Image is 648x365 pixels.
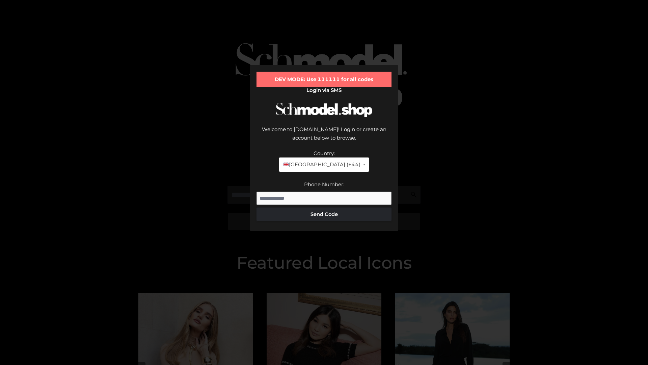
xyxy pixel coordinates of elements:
span: [GEOGRAPHIC_DATA] (+44) [283,160,360,169]
img: Schmodel Logo [273,97,375,123]
label: Phone Number: [304,181,344,188]
img: 🇬🇧 [283,162,289,167]
div: Welcome to [DOMAIN_NAME]! Login or create an account below to browse. [256,125,391,149]
div: DEV MODE: Use 111111 for all codes [256,72,391,87]
label: Country: [314,150,335,156]
h2: Login via SMS [256,87,391,93]
button: Send Code [256,208,391,221]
